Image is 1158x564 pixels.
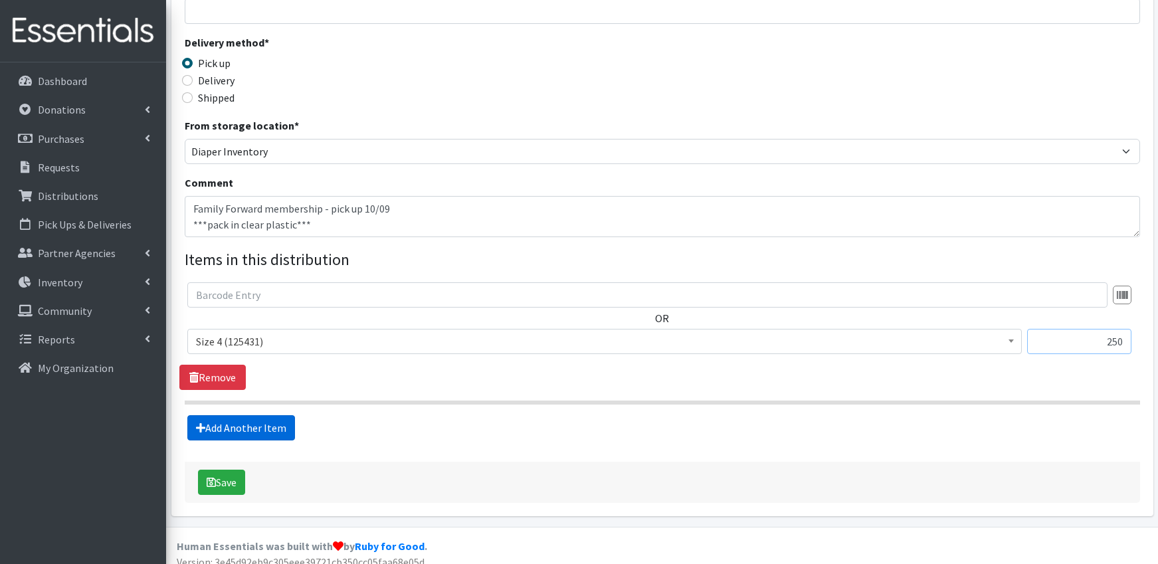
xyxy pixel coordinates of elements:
[5,355,161,381] a: My Organization
[355,539,425,553] a: Ruby for Good
[264,36,269,49] abbr: required
[5,269,161,296] a: Inventory
[5,326,161,353] a: Reports
[5,240,161,266] a: Partner Agencies
[38,161,80,174] p: Requests
[185,248,1140,272] legend: Items in this distribution
[38,304,92,318] p: Community
[38,276,82,289] p: Inventory
[198,55,231,71] label: Pick up
[187,415,295,440] a: Add Another Item
[179,365,246,390] a: Remove
[198,470,245,495] button: Save
[177,539,427,553] strong: Human Essentials was built with by .
[38,218,132,231] p: Pick Ups & Deliveries
[196,332,1013,351] span: Size 4 (125431)
[38,103,86,116] p: Donations
[187,329,1022,354] span: Size 4 (125431)
[38,361,114,375] p: My Organization
[198,90,235,106] label: Shipped
[294,119,299,132] abbr: required
[38,132,84,145] p: Purchases
[185,35,424,55] legend: Delivery method
[1027,329,1131,354] input: Quantity
[198,72,235,88] label: Delivery
[5,96,161,123] a: Donations
[5,68,161,94] a: Dashboard
[5,211,161,238] a: Pick Ups & Deliveries
[5,126,161,152] a: Purchases
[5,9,161,53] img: HumanEssentials
[38,189,98,203] p: Distributions
[38,74,87,88] p: Dashboard
[185,175,233,191] label: Comment
[5,154,161,181] a: Requests
[38,333,75,346] p: Reports
[5,183,161,209] a: Distributions
[187,282,1108,308] input: Barcode Entry
[5,298,161,324] a: Community
[38,246,116,260] p: Partner Agencies
[185,118,299,134] label: From storage location
[655,310,669,326] label: OR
